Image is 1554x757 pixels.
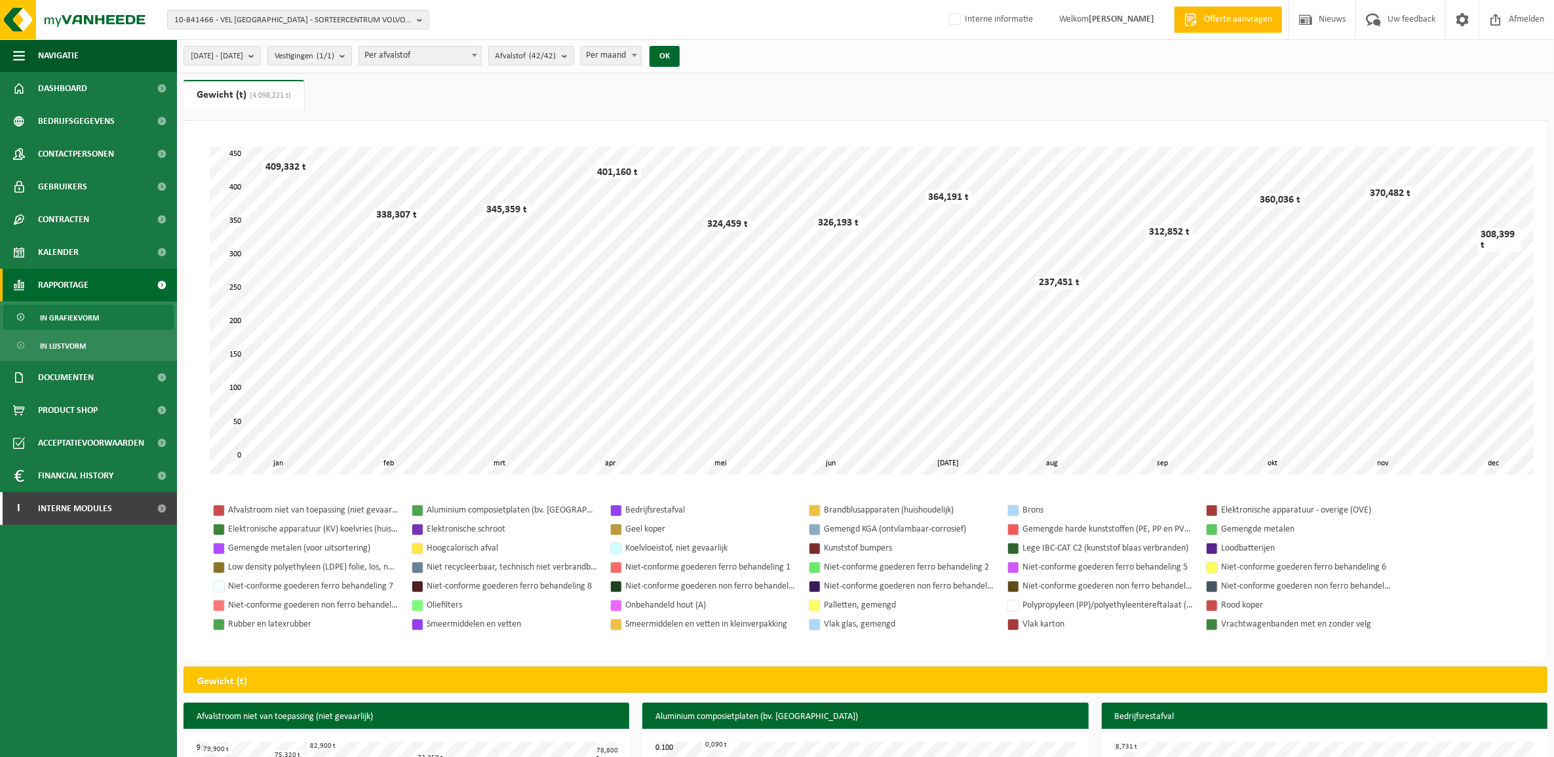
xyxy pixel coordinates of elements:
button: Afvalstof(42/42) [488,46,574,66]
span: Contactpersonen [38,138,114,170]
span: Per maand [581,47,642,65]
div: Hoogcalorisch afval [427,540,597,556]
span: Navigatie [38,39,79,72]
div: Vlak glas, gemengd [824,616,994,632]
span: Contracten [38,203,89,236]
div: Niet recycleerbaar, technisch niet verbrandbaar afval (brandbaar) [427,559,597,575]
div: 326,193 t [815,216,862,229]
div: Palletten, gemengd [824,597,994,613]
h3: Bedrijfsrestafval [1102,703,1547,731]
div: Onbehandeld hout (A) [625,597,796,613]
div: Smeermiddelen en vetten [427,616,597,632]
button: OK [650,46,680,67]
h3: Afvalstroom niet van toepassing (niet gevaarlijk) [184,703,629,731]
span: Rapportage [38,269,88,301]
div: Afvalstroom niet van toepassing (niet gevaarlijk) [228,502,398,518]
div: 364,191 t [925,191,972,204]
div: 82,900 t [307,741,339,751]
span: Per maand [581,46,642,66]
div: Lege IBC-CAT C2 (kunststof blaas verbranden) [1022,540,1193,556]
div: Loodbatterijen [1221,540,1391,556]
div: 370,482 t [1367,187,1414,200]
div: 409,332 t [262,161,309,174]
div: Niet-conforme goederen ferro behandeling 1 [625,559,796,575]
div: 237,451 t [1036,276,1083,289]
div: Niet-conforme goederen ferro behandeling 8 [427,578,597,594]
div: Polypropyleen (PP)/polyethyleentereftalaat (PET) spanbanden [1022,597,1193,613]
div: 345,359 t [483,203,530,216]
button: 10-841466 - VEL [GEOGRAPHIC_DATA] - SORTEERCENTRUM VOLVO GROUP [GEOGRAPHIC_DATA] - [GEOGRAPHIC_DA... [167,10,429,29]
div: Niet-conforme goederen non ferro behandeling 4 [1221,578,1391,594]
strong: [PERSON_NAME] [1089,14,1154,24]
button: [DATE] - [DATE] [184,46,261,66]
span: Financial History [38,459,113,492]
div: Koelvloeistof, niet gevaarlijk [625,540,796,556]
div: Rood koper [1221,597,1391,613]
div: 79,900 t [200,745,232,754]
span: Bedrijfsgegevens [38,105,115,138]
span: Acceptatievoorwaarden [38,427,144,459]
div: 0,090 t [702,740,730,750]
div: Oliefilters [427,597,597,613]
div: 324,459 t [704,218,751,231]
span: In lijstvorm [40,334,86,359]
h3: Aluminium composietplaten (bv. [GEOGRAPHIC_DATA]) [642,703,1088,731]
div: Gemengde metalen [1221,521,1391,537]
div: Niet-conforme goederen ferro behandeling 6 [1221,559,1391,575]
span: Per afvalstof [359,46,482,66]
div: Elektronische apparatuur (KV) koelvries (huishoudelijk) [228,521,398,537]
div: Gemengde metalen (voor uitsortering) [228,540,398,556]
label: Interne informatie [946,10,1033,29]
button: Vestigingen(1/1) [267,46,352,66]
count: (42/42) [530,52,556,60]
a: In grafiekvorm [3,305,174,330]
div: 338,307 t [373,208,420,222]
div: Niet-conforme goederen non ferro behandeling 10 [824,578,994,594]
div: Niet-conforme goederen ferro behandeling 7 [228,578,398,594]
div: Niet-conforme goederen ferro behandeling 5 [1022,559,1193,575]
span: Dashboard [38,72,87,105]
div: 8,731 t [1113,742,1141,752]
span: Offerte aanvragen [1201,13,1275,26]
div: Low density polyethyleen (LDPE) folie, los, naturel [228,559,398,575]
span: Interne modules [38,492,112,525]
span: Gebruikers [38,170,87,203]
div: 401,160 t [594,166,641,179]
span: Per afvalstof [359,47,481,65]
div: Gemengd KGA (ontvlambaar-corrosief) [824,521,994,537]
div: 360,036 t [1256,193,1304,206]
span: (4 098,221 t) [246,92,291,100]
div: Aluminium composietplaten (bv. [GEOGRAPHIC_DATA]) [427,502,597,518]
div: 312,852 t [1146,225,1193,239]
span: Afvalstof [495,47,556,66]
span: Kalender [38,236,79,269]
count: (1/1) [317,52,334,60]
span: In grafiekvorm [40,305,99,330]
span: [DATE] - [DATE] [191,47,243,66]
div: Niet-conforme goederen ferro behandeling 2 [824,559,994,575]
a: Offerte aanvragen [1174,7,1282,33]
div: Rubber en latexrubber [228,616,398,632]
div: Brons [1022,502,1193,518]
span: Documenten [38,361,94,394]
div: Geel koper [625,521,796,537]
div: Vrachtwagenbanden met en zonder velg [1221,616,1391,632]
div: Gemengde harde kunststoffen (PE, PP en PVC), recycleerbaar (industrieel) [1022,521,1193,537]
a: In lijstvorm [3,333,174,358]
div: Elektronische schroot [427,521,597,537]
span: 10-841466 - VEL [GEOGRAPHIC_DATA] - SORTEERCENTRUM VOLVO GROUP [GEOGRAPHIC_DATA] - [GEOGRAPHIC_DA... [174,10,412,30]
div: Niet-conforme goederen non ferro behandeling 5 [228,597,398,613]
div: Elektronische apparatuur - overige (OVE) [1221,502,1391,518]
span: Product Shop [38,394,98,427]
div: Smeermiddelen en vetten in kleinverpakking [625,616,796,632]
div: Niet-conforme goederen non ferro behandeling 3 [1022,578,1193,594]
span: Vestigingen [275,47,334,66]
div: Kunststof bumpers [824,540,994,556]
div: Brandblusapparaten (huishoudelijk) [824,502,994,518]
div: 308,399 t [1477,228,1521,252]
div: Bedrijfsrestafval [625,502,796,518]
h2: Gewicht (t) [184,667,260,696]
div: Niet-conforme goederen non ferro behandeling 1 [625,578,796,594]
a: Gewicht (t) [184,80,304,110]
div: Vlak karton [1022,616,1193,632]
